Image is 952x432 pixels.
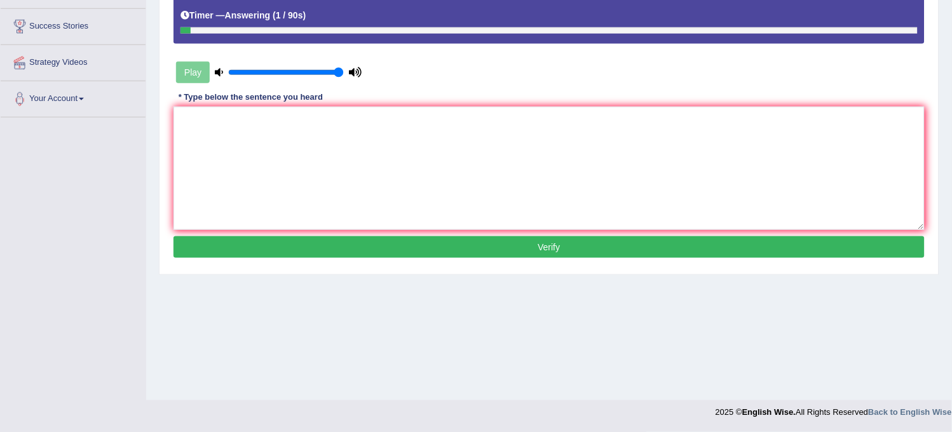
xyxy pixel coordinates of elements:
a: Success Stories [1,9,146,41]
h5: Timer — [180,11,306,20]
a: Back to English Wise [869,408,952,417]
b: ( [273,10,276,20]
a: Your Account [1,81,146,113]
div: * Type below the sentence you heard [173,91,328,104]
b: ) [303,10,306,20]
a: Strategy Videos [1,45,146,77]
div: 2025 © All Rights Reserved [716,400,952,419]
strong: English Wise. [742,408,796,417]
b: Answering [225,10,271,20]
b: 1 / 90s [276,10,303,20]
button: Verify [173,236,925,258]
